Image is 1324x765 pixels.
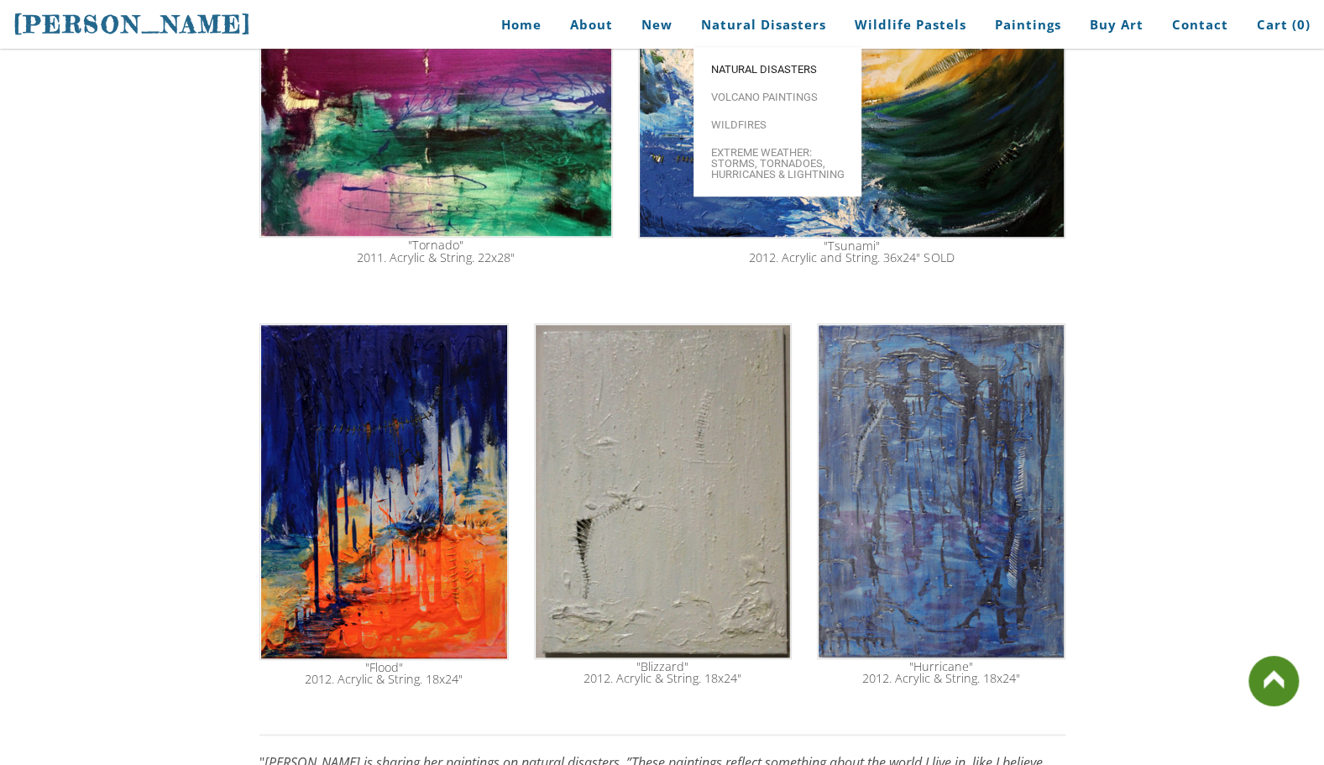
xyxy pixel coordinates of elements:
[982,6,1074,44] a: Paintings
[710,64,845,75] span: Natural Disasters
[819,661,1064,685] div: "Hurricane" 2012. Acrylic & String. 18x24"
[817,323,1065,659] img: hurricane katrina painting natural disaster
[13,10,252,39] span: [PERSON_NAME]
[710,119,845,130] span: Wildfires
[842,6,979,44] a: Wildlife Pastels
[688,6,839,44] a: Natural Disasters
[693,111,861,139] a: Wildfires
[534,323,792,659] img: natural disaster art blizzard
[693,83,861,111] a: Volcano paintings
[693,139,861,188] a: Extreme Weather: Storms, Tornadoes, Hurricanes & Lightning
[1159,6,1241,44] a: Contact
[1077,6,1156,44] a: Buy Art
[1297,16,1306,33] span: 0
[13,8,252,40] a: [PERSON_NAME]
[710,147,845,180] span: Extreme Weather: Storms, Tornadoes, Hurricanes & Lightning
[557,6,625,44] a: About
[476,6,554,44] a: Home
[629,6,685,44] a: New
[261,239,612,264] div: "Tornado" 2011. Acrylic & String. 22x28"
[693,55,861,83] a: Natural Disasters
[259,323,509,660] img: Flood painting natural disaster
[261,662,507,686] div: "Flood" 2012. Acrylic & String. 18x24"
[640,240,1063,265] div: "Tsunami" 2012. Acrylic and String. 36x24" SOLD
[710,92,845,102] span: Volcano paintings
[536,661,790,685] div: "Blizzard" 2012. Acrylic & String. 18x24"
[1244,6,1311,44] a: Cart (0)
